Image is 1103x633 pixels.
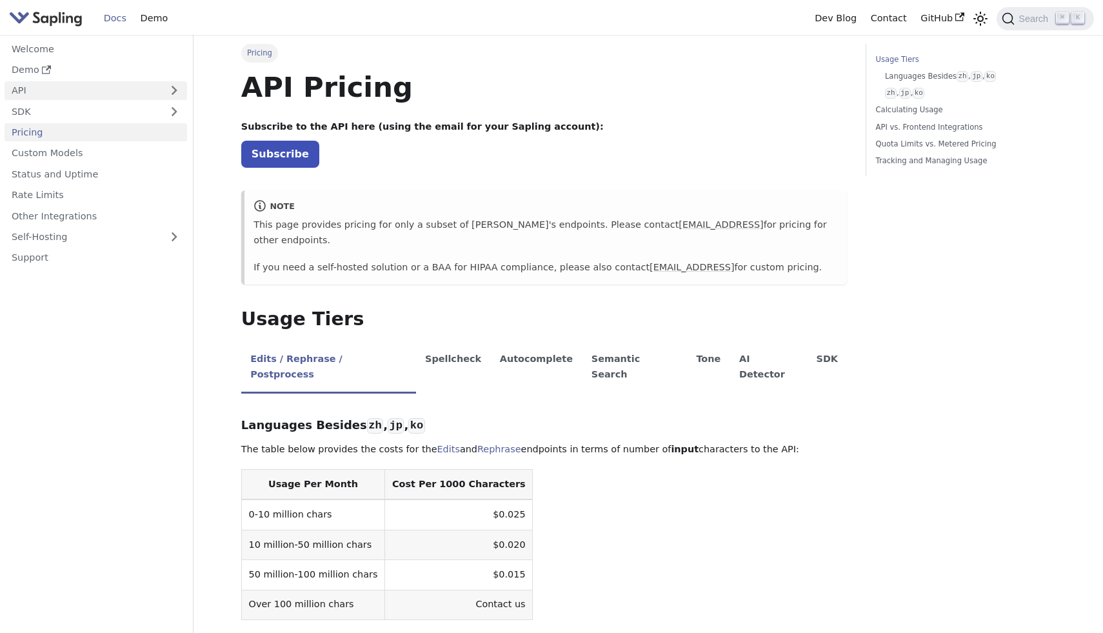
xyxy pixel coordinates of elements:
a: Tracking and Managing Usage [876,155,1051,167]
kbd: ⌘ [1056,12,1069,24]
a: Custom Models [5,144,187,163]
td: $0.025 [385,499,533,530]
nav: Breadcrumbs [241,44,848,62]
code: ko [913,88,924,99]
li: Spellcheck [416,343,491,394]
a: [EMAIL_ADDRESS] [650,262,734,272]
td: 50 million-100 million chars [241,560,384,590]
a: Dev Blog [808,8,863,28]
kbd: K [1071,12,1084,24]
a: Pricing [5,123,187,142]
img: Sapling.ai [9,9,83,28]
span: Pricing [241,44,278,62]
a: Self-Hosting [5,228,187,246]
a: Status and Uptime [5,165,187,183]
p: The table below provides the costs for the and endpoints in terms of number of characters to the ... [241,442,848,457]
a: Calculating Usage [876,104,1051,116]
a: Contact [864,8,914,28]
a: Rephrase [477,444,521,454]
a: Docs [97,8,134,28]
td: $0.015 [385,560,533,590]
code: zh [885,88,897,99]
code: zh [957,71,968,82]
li: Autocomplete [490,343,582,394]
a: GitHub [913,8,971,28]
a: Languages Besideszh,jp,ko [885,70,1046,83]
li: AI Detector [730,343,808,394]
th: Cost Per 1000 Characters [385,470,533,500]
code: jp [971,71,982,82]
a: Demo [134,8,175,28]
h1: API Pricing [241,70,848,105]
p: If you need a self-hosted solution or a BAA for HIPAA compliance, please also contact for custom ... [253,260,838,276]
li: Semantic Search [582,343,687,394]
code: ko [984,71,996,82]
h3: Languages Besides , , [241,418,848,433]
a: Other Integrations [5,206,187,225]
code: jp [899,88,911,99]
code: jp [388,418,404,434]
a: Demo [5,61,187,79]
th: Usage Per Month [241,470,384,500]
td: $0.020 [385,530,533,559]
a: API [5,81,161,100]
a: Usage Tiers [876,54,1051,66]
td: 0-10 million chars [241,499,384,530]
h2: Usage Tiers [241,308,848,331]
button: Expand sidebar category 'API' [161,81,187,100]
a: [EMAIL_ADDRESS] [679,219,763,230]
strong: Subscribe to the API here (using the email for your Sapling account): [241,121,604,132]
a: Subscribe [241,141,319,167]
a: Welcome [5,39,187,58]
a: API vs. Frontend Integrations [876,121,1051,134]
a: Sapling.ai [9,9,87,28]
li: Edits / Rephrase / Postprocess [241,343,416,394]
td: 10 million-50 million chars [241,530,384,559]
a: SDK [5,102,161,121]
a: zh,jp,ko [885,87,1046,99]
button: Expand sidebar category 'SDK' [161,102,187,121]
a: Edits [437,444,460,454]
td: Over 100 million chars [241,590,384,619]
a: Quota Limits vs. Metered Pricing [876,138,1051,150]
a: Support [5,248,187,267]
p: This page provides pricing for only a subset of [PERSON_NAME]'s endpoints. Please contact for pri... [253,217,838,248]
strong: input [671,444,699,454]
a: Rate Limits [5,186,187,205]
div: note [253,199,838,215]
li: SDK [807,343,847,394]
code: zh [367,418,383,434]
button: Switch between dark and light mode (currently light mode) [971,9,990,28]
span: Search [1015,14,1056,24]
button: Search (Command+K) [997,7,1093,30]
code: ko [408,418,424,434]
td: Contact us [385,590,533,619]
li: Tone [687,343,730,394]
